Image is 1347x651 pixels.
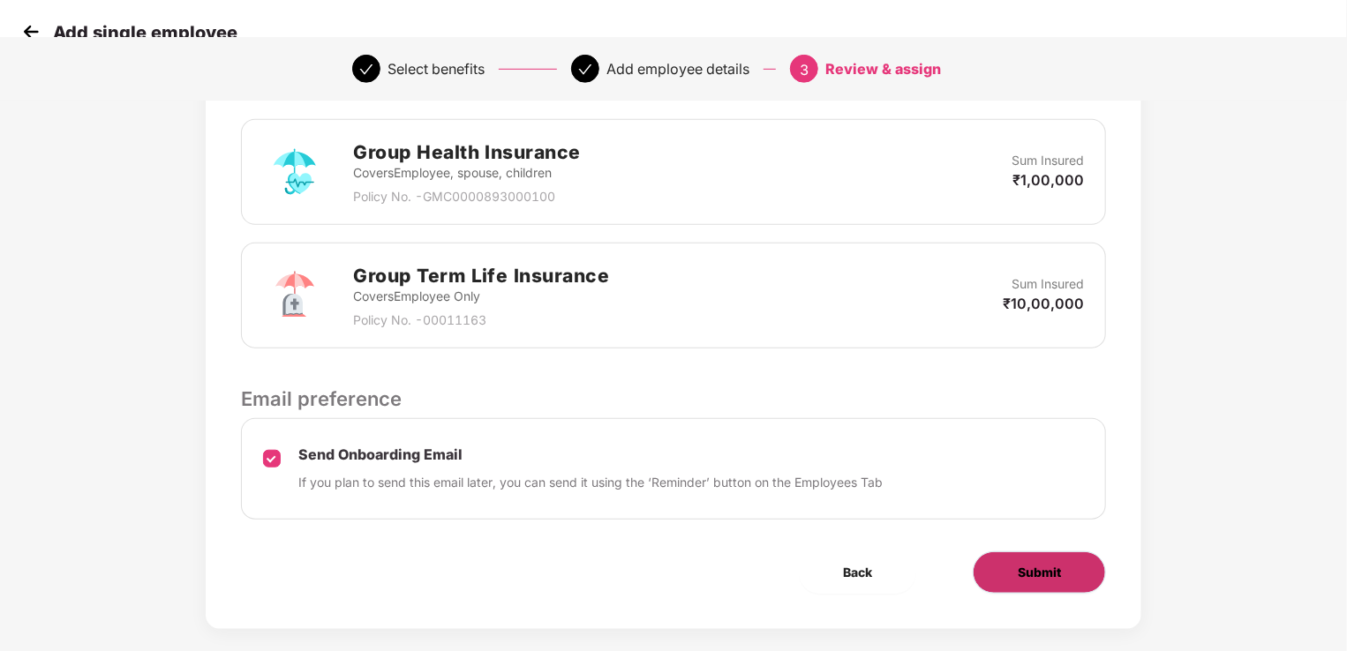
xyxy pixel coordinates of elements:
p: Covers Employee, spouse, children [353,163,581,183]
p: Add single employee [53,22,237,43]
button: Back [799,551,916,594]
img: svg+xml;base64,PHN2ZyB4bWxucz0iaHR0cDovL3d3dy53My5vcmcvMjAwMC9zdmciIHdpZHRoPSIzMCIgaGVpZ2h0PSIzMC... [18,19,44,45]
p: Policy No. - GMC0000893000100 [353,187,581,206]
h2: Group Health Insurance [353,138,581,167]
p: Policy No. - 00011163 [353,311,610,330]
p: Covers Employee Only [353,287,610,306]
p: Send Onboarding Email [298,445,883,464]
span: Back [843,563,872,582]
p: Email preference [241,384,1106,414]
span: check [359,63,373,77]
p: Sum Insured [1012,151,1084,170]
h2: Group Term Life Insurance [353,261,610,290]
div: Select benefits [388,55,485,83]
span: check [578,63,592,77]
p: ₹1,00,000 [1012,170,1084,190]
p: If you plan to send this email later, you can send it using the ‘Reminder’ button on the Employee... [298,473,883,492]
button: Submit [973,551,1106,594]
p: ₹10,00,000 [1003,294,1084,313]
span: 3 [800,61,809,79]
p: Sum Insured [1012,274,1084,294]
span: Submit [1018,563,1061,582]
div: Review & assign [825,55,941,83]
div: Add employee details [606,55,749,83]
img: svg+xml;base64,PHN2ZyB4bWxucz0iaHR0cDovL3d3dy53My5vcmcvMjAwMC9zdmciIHdpZHRoPSI3MiIgaGVpZ2h0PSI3Mi... [263,264,327,327]
img: svg+xml;base64,PHN2ZyB4bWxucz0iaHR0cDovL3d3dy53My5vcmcvMjAwMC9zdmciIHdpZHRoPSI3MiIgaGVpZ2h0PSI3Mi... [263,140,327,204]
